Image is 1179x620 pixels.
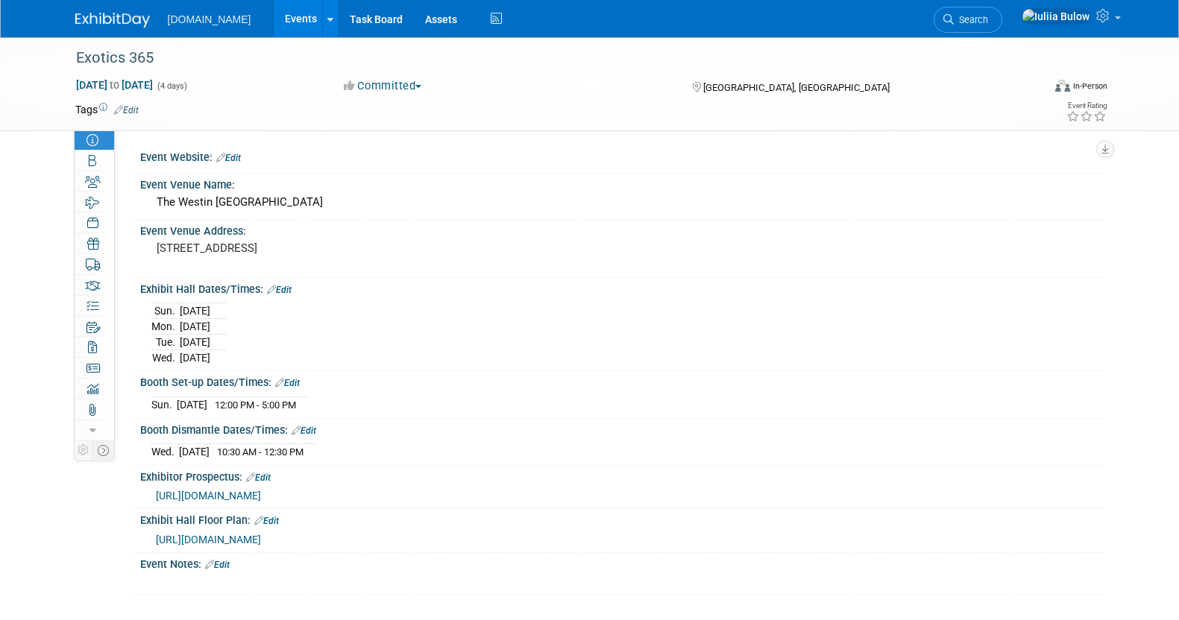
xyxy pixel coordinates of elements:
[205,560,230,570] a: Edit
[292,426,316,436] a: Edit
[1066,102,1107,110] div: Event Rating
[151,191,1093,214] div: The Westin [GEOGRAPHIC_DATA]
[140,466,1104,485] div: Exhibitor Prospectus:
[168,13,251,25] span: [DOMAIN_NAME]
[75,13,150,28] img: ExhibitDay
[75,440,92,460] td: Personalize Event Tab Strip
[217,446,304,458] span: 10:30 AM - 12:30 PM
[156,534,261,545] a: [URL][DOMAIN_NAME]
[140,371,1104,390] div: Booth Set-up Dates/Times:
[1022,8,1090,25] img: Iuliia Bulow
[177,396,207,412] td: [DATE]
[71,45,1020,72] div: Exotics 365
[140,174,1104,192] div: Event Venue Name:
[1055,80,1070,92] img: Format-Inperson.png
[339,78,427,94] button: Committed
[151,350,180,366] td: Wed.
[216,153,241,163] a: Edit
[180,319,210,335] td: [DATE]
[75,78,154,92] span: [DATE] [DATE]
[180,335,210,350] td: [DATE]
[215,399,296,411] span: 12:00 PM - 5:00 PM
[954,14,988,25] span: Search
[157,241,526,255] pre: [STREET_ADDRESS]
[107,79,122,91] span: to
[140,220,1104,238] div: Event Venue Address:
[246,472,271,483] a: Edit
[703,82,890,93] span: [GEOGRAPHIC_DATA], [GEOGRAPHIC_DATA]
[92,440,114,460] td: Toggle Event Tabs
[114,105,139,116] a: Edit
[151,319,180,335] td: Mon.
[267,285,292,295] a: Edit
[151,444,179,460] td: Wed.
[151,396,177,412] td: Sun.
[140,146,1104,165] div: Event Website:
[75,102,139,117] td: Tags
[180,303,210,319] td: [DATE]
[955,77,1108,100] div: Event Format
[254,516,279,526] a: Edit
[156,490,261,502] a: [URL][DOMAIN_NAME]
[275,378,300,388] a: Edit
[179,444,210,460] td: [DATE]
[934,7,1002,33] a: Search
[140,553,1104,572] div: Event Notes:
[180,350,210,366] td: [DATE]
[151,303,180,319] td: Sun.
[1072,80,1107,92] div: In-Person
[140,278,1104,297] div: Exhibit Hall Dates/Times:
[140,419,1104,438] div: Booth Dismantle Dates/Times:
[151,335,180,350] td: Tue.
[156,81,187,91] span: (4 days)
[140,509,1104,528] div: Exhibit Hall Floor Plan:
